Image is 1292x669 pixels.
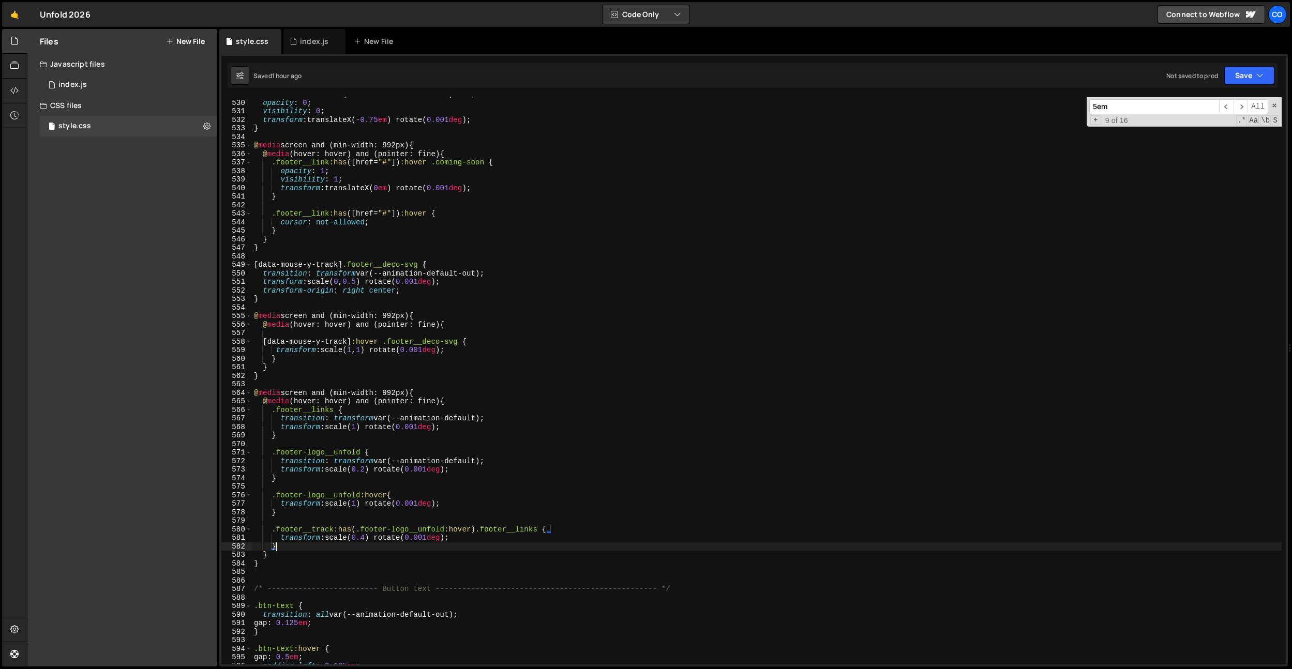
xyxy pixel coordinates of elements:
div: 593 [221,636,252,645]
div: 573 [221,465,252,474]
div: 536 [221,150,252,159]
div: 549 [221,261,252,269]
div: 558 [221,338,252,346]
div: 535 [221,141,252,150]
div: 580 [221,525,252,534]
div: style.css [236,36,268,47]
div: 541 [221,192,252,201]
div: 545 [221,226,252,235]
div: 575 [221,482,252,491]
button: New File [166,37,205,45]
div: 546 [221,235,252,244]
div: CSS files [27,95,217,116]
div: 539 [221,175,252,184]
a: Connect to Webflow [1158,5,1265,24]
span: Toggle Replace mode [1090,115,1101,125]
div: Not saved to prod [1166,71,1218,80]
div: 531 [221,107,252,116]
span: Search In Selection [1272,115,1279,126]
div: 592 [221,628,252,636]
div: 553 [221,295,252,303]
span: Alt-Enter [1248,99,1268,114]
div: 559 [221,346,252,355]
div: Saved [253,71,302,80]
div: 594 [221,645,252,653]
div: 584 [221,559,252,568]
div: 570 [221,440,252,449]
div: 569 [221,431,252,440]
a: 🤙 [2,2,27,27]
div: 543 [221,209,252,218]
div: 587 [221,585,252,594]
span: ​ [1219,99,1234,114]
div: 590 [221,611,252,619]
div: 554 [221,303,252,312]
div: 576 [221,491,252,500]
div: 566 [221,406,252,415]
div: 548 [221,252,252,261]
div: 551 [221,278,252,286]
div: 589 [221,602,252,611]
div: 17293/47924.js [40,74,217,95]
div: 560 [221,355,252,363]
div: 552 [221,286,252,295]
div: 585 [221,568,252,576]
div: 534 [221,133,252,142]
div: 550 [221,269,252,278]
div: 530 [221,99,252,108]
div: 540 [221,184,252,193]
button: Save [1224,66,1274,85]
div: 537 [221,158,252,167]
div: 586 [221,576,252,585]
div: 578 [221,508,252,517]
div: Javascript files [27,54,217,74]
div: 568 [221,423,252,432]
div: 556 [221,321,252,329]
div: 564 [221,389,252,398]
div: 532 [221,116,252,125]
div: 563 [221,380,252,389]
h2: Files [40,36,58,47]
div: 591 [221,619,252,628]
a: Co [1268,5,1287,24]
div: 557 [221,329,252,338]
input: Search for [1089,99,1219,114]
div: 538 [221,167,252,176]
div: 561 [221,363,252,372]
div: 542 [221,201,252,210]
div: 572 [221,457,252,466]
div: 17293/47925.css [40,116,217,136]
div: 595 [221,653,252,662]
div: 1 hour ago [272,71,302,80]
span: RegExp Search [1236,115,1247,126]
div: 588 [221,594,252,602]
div: 567 [221,414,252,423]
div: Unfold 2026 [40,8,91,21]
span: Whole Word Search [1260,115,1271,126]
div: 547 [221,244,252,252]
span: ​ [1234,99,1248,114]
button: Code Only [603,5,689,24]
div: 544 [221,218,252,227]
div: 581 [221,534,252,542]
div: index.js [300,36,328,47]
div: index.js [58,80,87,89]
div: 533 [221,124,252,133]
div: 574 [221,474,252,483]
span: 9 of 16 [1101,116,1132,125]
div: 562 [221,372,252,381]
div: 565 [221,397,252,406]
span: CaseSensitive Search [1248,115,1259,126]
div: 582 [221,542,252,551]
div: 571 [221,448,252,457]
div: 555 [221,312,252,321]
div: 579 [221,516,252,525]
div: New File [354,36,397,47]
div: 583 [221,551,252,559]
div: 577 [221,499,252,508]
div: style.css [58,121,91,131]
